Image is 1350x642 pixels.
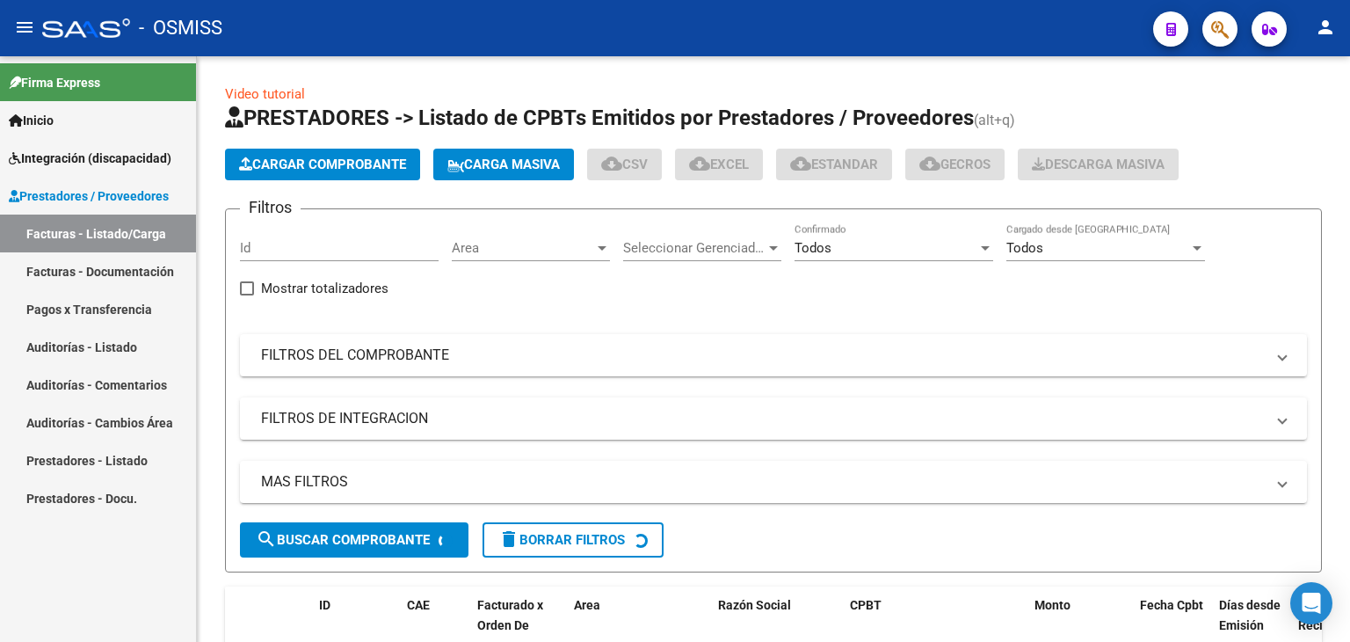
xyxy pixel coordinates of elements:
button: Estandar [776,149,892,180]
div: Open Intercom Messenger [1290,582,1332,624]
button: Buscar Comprobante [240,522,468,558]
button: Carga Masiva [433,149,574,180]
span: Borrar Filtros [498,532,625,548]
a: Video tutorial [225,86,305,102]
span: CAE [407,598,430,612]
span: Monto [1034,598,1071,612]
mat-expansion-panel-header: MAS FILTROS [240,461,1307,503]
span: Cargar Comprobante [239,157,406,172]
span: Area [452,240,594,256]
span: CSV [601,157,648,172]
mat-icon: search [256,529,277,550]
button: CSV [587,149,662,180]
button: Gecros [905,149,1005,180]
span: Seleccionar Gerenciador [623,240,766,256]
span: Inicio [9,111,54,130]
span: Firma Express [9,73,100,92]
mat-icon: cloud_download [919,153,940,174]
mat-icon: delete [498,529,519,550]
span: Mostrar totalizadores [261,278,388,299]
span: PRESTADORES -> Listado de CPBTs Emitidos por Prestadores / Proveedores [225,106,974,130]
span: Razón Social [718,598,791,612]
mat-icon: cloud_download [601,153,622,174]
mat-panel-title: FILTROS DE INTEGRACION [261,409,1265,428]
span: Buscar Comprobante [256,532,430,548]
span: CPBT [850,598,882,612]
span: Fecha Recibido [1298,598,1347,632]
span: - OSMISS [139,9,222,47]
span: Facturado x Orden De [477,598,543,632]
span: (alt+q) [974,112,1015,128]
span: Todos [795,240,831,256]
span: Prestadores / Proveedores [9,186,169,206]
span: Días desde Emisión [1219,598,1281,632]
mat-icon: menu [14,17,35,38]
span: Estandar [790,157,878,172]
app-download-masive: Descarga masiva de comprobantes (adjuntos) [1018,149,1179,180]
button: EXCEL [675,149,763,180]
button: Borrar Filtros [483,522,664,558]
mat-expansion-panel-header: FILTROS DEL COMPROBANTE [240,334,1307,376]
span: ID [319,598,330,612]
mat-panel-title: FILTROS DEL COMPROBANTE [261,346,1265,365]
span: Todos [1006,240,1043,256]
span: Descarga Masiva [1032,157,1165,172]
span: Integración (discapacidad) [9,149,171,168]
mat-panel-title: MAS FILTROS [261,472,1265,492]
span: Gecros [919,157,991,172]
h3: Filtros [240,195,301,220]
mat-icon: person [1315,17,1336,38]
button: Cargar Comprobante [225,149,420,180]
mat-icon: cloud_download [790,153,811,174]
mat-icon: cloud_download [689,153,710,174]
span: EXCEL [689,157,749,172]
span: Carga Masiva [447,157,560,172]
span: Area [574,598,600,612]
button: Descarga Masiva [1018,149,1179,180]
mat-expansion-panel-header: FILTROS DE INTEGRACION [240,398,1307,440]
span: Fecha Cpbt [1140,598,1203,612]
